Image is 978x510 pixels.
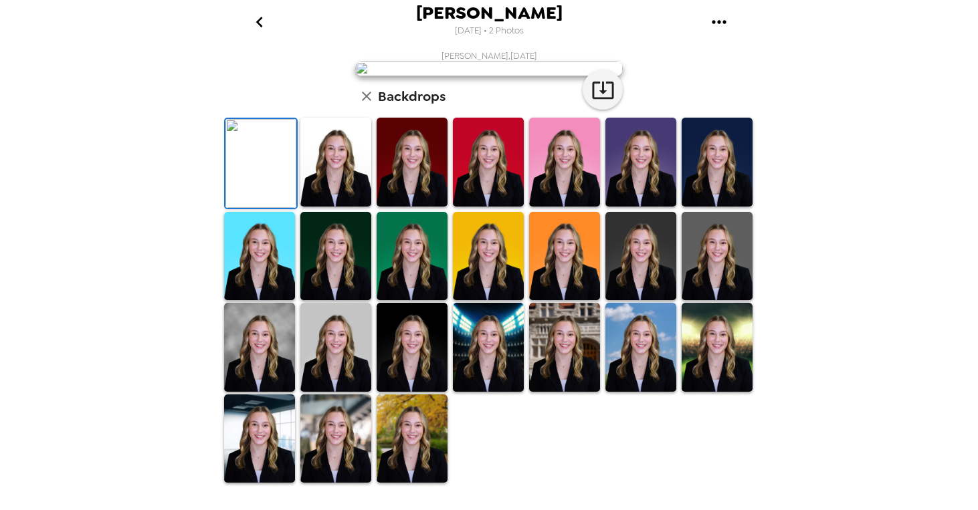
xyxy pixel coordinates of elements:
span: [PERSON_NAME] , [DATE] [442,50,537,61]
span: [PERSON_NAME] [416,4,563,22]
h6: Backdrops [378,86,446,107]
img: Original [225,119,296,208]
span: [DATE] • 2 Photos [455,22,524,40]
img: user [355,61,623,76]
